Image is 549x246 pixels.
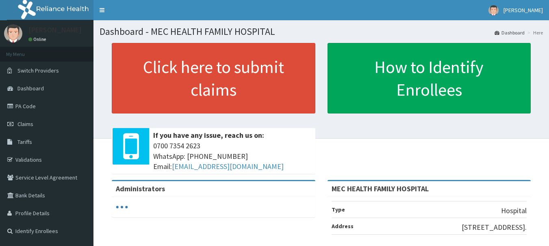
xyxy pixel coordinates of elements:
img: User Image [4,24,22,43]
strong: MEC HEALTH FAMILY HOSPITAL [332,184,429,193]
p: [STREET_ADDRESS]. [462,222,527,233]
a: Click here to submit claims [112,43,315,113]
img: User Image [488,5,499,15]
span: Switch Providers [17,67,59,74]
b: Address [332,222,354,230]
p: Hospital [501,205,527,216]
a: Dashboard [495,29,525,36]
p: [PERSON_NAME] [28,26,82,34]
span: [PERSON_NAME] [503,6,543,14]
span: 0700 7354 2623 WhatsApp: [PHONE_NUMBER] Email: [153,141,311,172]
span: Dashboard [17,85,44,92]
b: Administrators [116,184,165,193]
b: If you have any issue, reach us on: [153,130,264,140]
svg: audio-loading [116,201,128,213]
a: How to Identify Enrollees [328,43,531,113]
span: Tariffs [17,138,32,145]
a: Online [28,36,48,42]
a: [EMAIL_ADDRESS][DOMAIN_NAME] [172,162,284,171]
li: Here [525,29,543,36]
b: Type [332,206,345,213]
span: Claims [17,120,33,128]
h1: Dashboard - MEC HEALTH FAMILY HOSPITAL [100,26,543,37]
